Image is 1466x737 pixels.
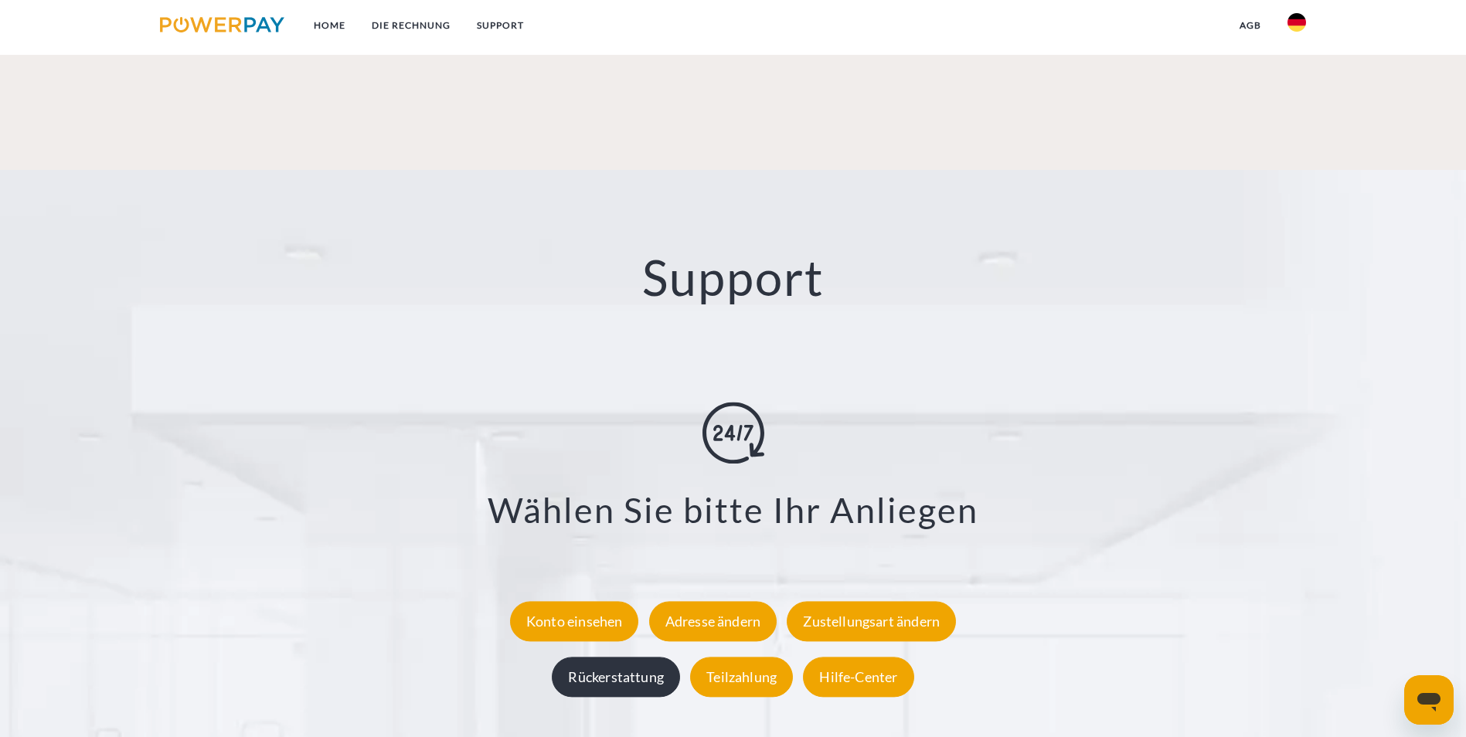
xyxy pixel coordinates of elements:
div: Adresse ändern [649,601,777,641]
div: Teilzahlung [690,657,793,697]
div: Hilfe-Center [803,657,913,697]
a: Rückerstattung [548,668,684,685]
a: agb [1226,12,1274,39]
a: SUPPORT [464,12,537,39]
img: de [1287,13,1306,32]
a: DIE RECHNUNG [359,12,464,39]
div: Rückerstattung [552,657,680,697]
h2: Support [73,247,1393,308]
a: Teilzahlung [686,668,797,685]
a: Hilfe-Center [799,668,917,685]
img: online-shopping.svg [702,402,764,464]
h3: Wählen Sie bitte Ihr Anliegen [93,489,1373,532]
a: Adresse ändern [645,613,781,630]
div: Zustellungsart ändern [787,601,956,641]
a: Konto einsehen [506,613,643,630]
img: logo-powerpay.svg [160,17,284,32]
div: Konto einsehen [510,601,639,641]
iframe: Schaltfläche zum Öffnen des Messaging-Fensters [1404,675,1454,725]
a: Home [301,12,359,39]
a: Zustellungsart ändern [783,613,960,630]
